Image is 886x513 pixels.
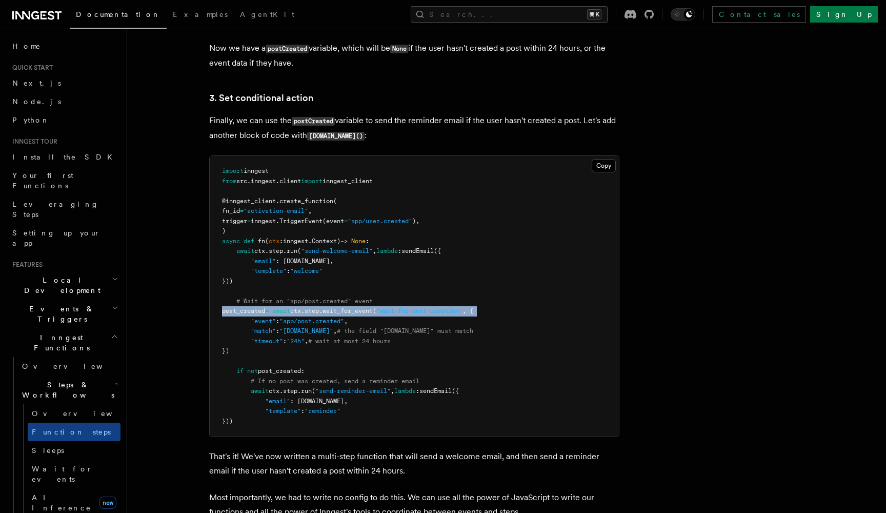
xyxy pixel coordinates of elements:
[276,318,279,325] span: :
[222,207,240,214] span: fn_id
[283,238,308,245] span: inngest
[236,298,373,305] span: # Wait for an "app/post.created" event
[28,404,120,423] a: Overview
[222,227,226,234] span: )
[247,367,258,374] span: not
[240,207,244,214] span: =
[416,387,419,394] span: :
[258,238,265,245] span: fn
[8,111,120,129] a: Python
[671,8,695,21] button: Toggle dark mode
[18,380,114,400] span: Steps & Workflows
[279,387,283,394] span: .
[290,267,323,274] span: "welcome"
[301,387,312,394] span: run
[390,45,408,53] code: None
[337,327,473,334] span: # the field "[DOMAIN_NAME]" must match
[8,224,120,252] a: Setting up your app
[209,41,619,70] p: Now we have a variable, which will be if the user hasn't created a post within 24 hours, or the e...
[209,449,619,478] p: That's it! We've now written a multi-step function that will send a welcome email, and then send ...
[8,328,120,357] button: Inngest Functions
[251,258,276,265] span: "email"
[32,428,111,436] span: Function steps
[32,446,64,455] span: Sleeps
[76,10,160,18] span: Documentation
[290,307,301,314] span: ctx
[592,159,616,172] button: Copy
[209,113,619,143] p: Finally, we can use the variable to send the reminder email if the user hasn't created a post. Le...
[301,407,305,415] span: :
[401,247,434,254] span: sendEmail
[276,327,279,334] span: :
[258,367,301,374] span: post_created
[283,387,297,394] span: step
[376,247,398,254] span: lambda
[348,218,412,225] span: "app/user.created"
[305,407,340,415] span: "reminder"
[287,338,305,345] span: "24h"
[323,218,344,225] span: (event
[32,494,91,512] span: AI Inference
[323,177,373,185] span: inngest_client
[28,423,120,441] a: Function steps
[340,238,348,245] span: ->
[12,153,118,161] span: Install the SDK
[351,238,366,245] span: None
[251,378,419,385] span: # If no post was created, send a reminder email
[265,238,269,245] span: (
[244,167,269,174] span: inngest
[8,166,120,195] a: Your first Functions
[8,148,120,166] a: Install the SDK
[391,387,394,394] span: ,
[266,45,309,53] code: postCreated
[28,441,120,460] a: Sleeps
[209,91,313,105] a: 3. Set conditional action
[287,247,297,254] span: run
[8,261,43,269] span: Features
[462,307,473,314] span: , {
[32,409,137,418] span: Overview
[173,10,228,18] span: Examples
[254,247,265,254] span: ctx
[269,387,279,394] span: ctx
[8,137,57,146] span: Inngest tour
[265,247,269,254] span: .
[279,318,344,325] span: "app/post.created"
[12,41,41,51] span: Home
[251,327,276,334] span: "match"
[251,338,283,345] span: "timeout"
[236,177,247,185] span: src
[28,460,120,488] a: Wait for events
[222,167,244,174] span: import
[222,198,276,205] span: @inngest_client
[251,267,287,274] span: "template"
[315,387,391,394] span: "send-reminder-email"
[411,6,608,23] button: Search...⌘K
[222,418,233,425] span: }))
[308,338,391,345] span: # wait at most 24 hours
[8,271,120,300] button: Local Development
[376,307,462,314] span: "wait-for-post-creation"
[373,247,376,254] span: ,
[292,117,335,126] code: postCreated
[8,195,120,224] a: Leveraging Steps
[333,198,337,205] span: (
[244,207,308,214] span: "activation-email"
[301,177,323,185] span: import
[99,497,116,509] span: new
[279,327,333,334] span: "[DOMAIN_NAME]"
[12,79,61,87] span: Next.js
[412,218,419,225] span: ),
[247,177,251,185] span: .
[8,332,111,353] span: Inngest Functions
[312,238,340,245] span: Context)
[8,304,112,324] span: Events & Triggers
[283,338,287,345] span: :
[810,6,878,23] a: Sign Up
[240,10,294,18] span: AgentKit
[308,238,312,245] span: .
[8,92,120,111] a: Node.js
[222,347,229,354] span: })
[301,247,373,254] span: "send-welcome-email"
[8,275,112,295] span: Local Development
